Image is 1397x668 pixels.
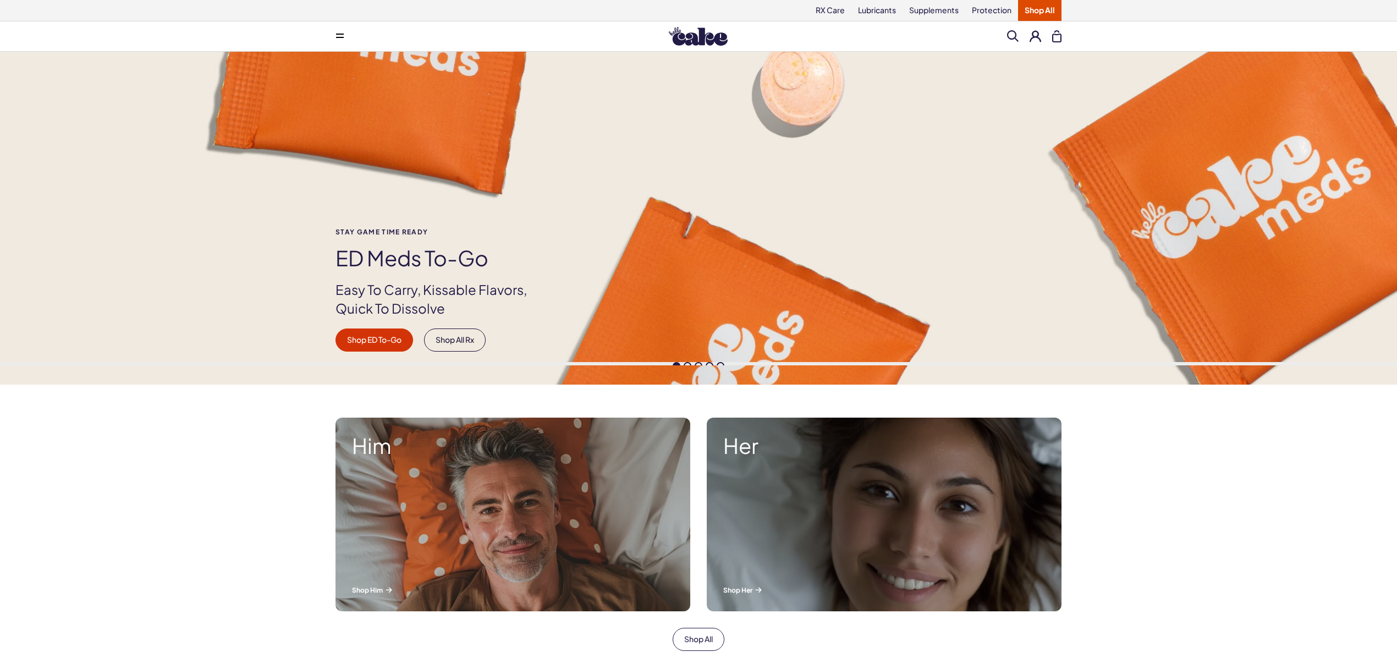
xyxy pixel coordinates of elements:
a: A woman smiling while lying in bed. Her Shop Her [698,409,1070,620]
img: Hello Cake [669,27,728,46]
p: Shop Her [723,585,1045,595]
strong: Her [723,434,1045,457]
strong: Him [352,434,674,457]
h1: ED Meds to-go [335,247,546,270]
a: Shop ED To-Go [335,328,413,352]
a: Shop All [673,628,724,651]
p: Shop Him [352,585,674,595]
span: Stay Game time ready [335,228,546,236]
p: Easy To Carry, Kissable Flavors, Quick To Dissolve [335,281,546,317]
a: Shop All Rx [424,328,486,352]
a: A man smiling while lying in bed. Him Shop Him [327,409,698,620]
